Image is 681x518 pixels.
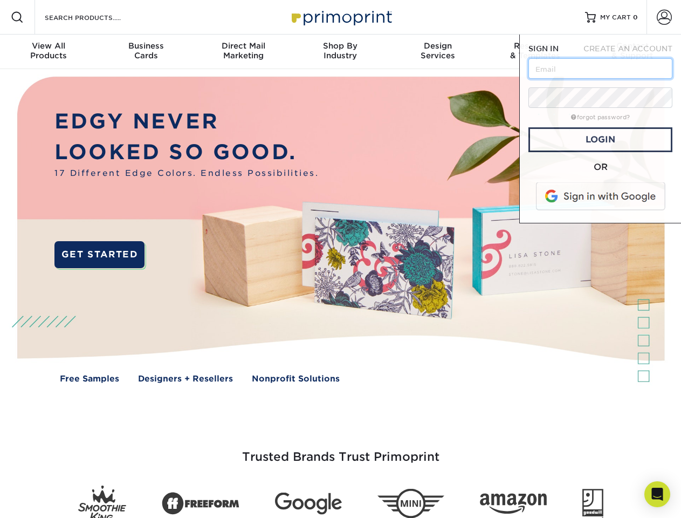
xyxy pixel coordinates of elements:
[97,41,194,60] div: Cards
[389,41,486,60] div: Services
[97,41,194,51] span: Business
[600,13,631,22] span: MY CART
[644,481,670,507] div: Open Intercom Messenger
[486,41,583,60] div: & Templates
[389,35,486,69] a: DesignServices
[287,5,395,29] img: Primoprint
[528,127,672,152] a: Login
[528,58,672,79] input: Email
[292,41,389,51] span: Shop By
[583,44,672,53] span: CREATE AN ACCOUNT
[54,167,319,180] span: 17 Different Edge Colors. Endless Possibilities.
[275,493,342,515] img: Google
[54,106,319,137] p: EDGY NEVER
[138,373,233,385] a: Designers + Resellers
[195,41,292,60] div: Marketing
[582,489,603,518] img: Goodwill
[486,41,583,51] span: Resources
[195,35,292,69] a: Direct MailMarketing
[54,137,319,168] p: LOOKED SO GOOD.
[571,114,630,121] a: forgot password?
[292,41,389,60] div: Industry
[54,241,145,268] a: GET STARTED
[195,41,292,51] span: Direct Mail
[480,494,547,514] img: Amazon
[528,44,559,53] span: SIGN IN
[44,11,149,24] input: SEARCH PRODUCTS.....
[528,161,672,174] div: OR
[292,35,389,69] a: Shop ByIndustry
[25,424,656,477] h3: Trusted Brands Trust Primoprint
[60,373,119,385] a: Free Samples
[486,35,583,69] a: Resources& Templates
[252,373,340,385] a: Nonprofit Solutions
[389,41,486,51] span: Design
[633,13,638,21] span: 0
[97,35,194,69] a: BusinessCards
